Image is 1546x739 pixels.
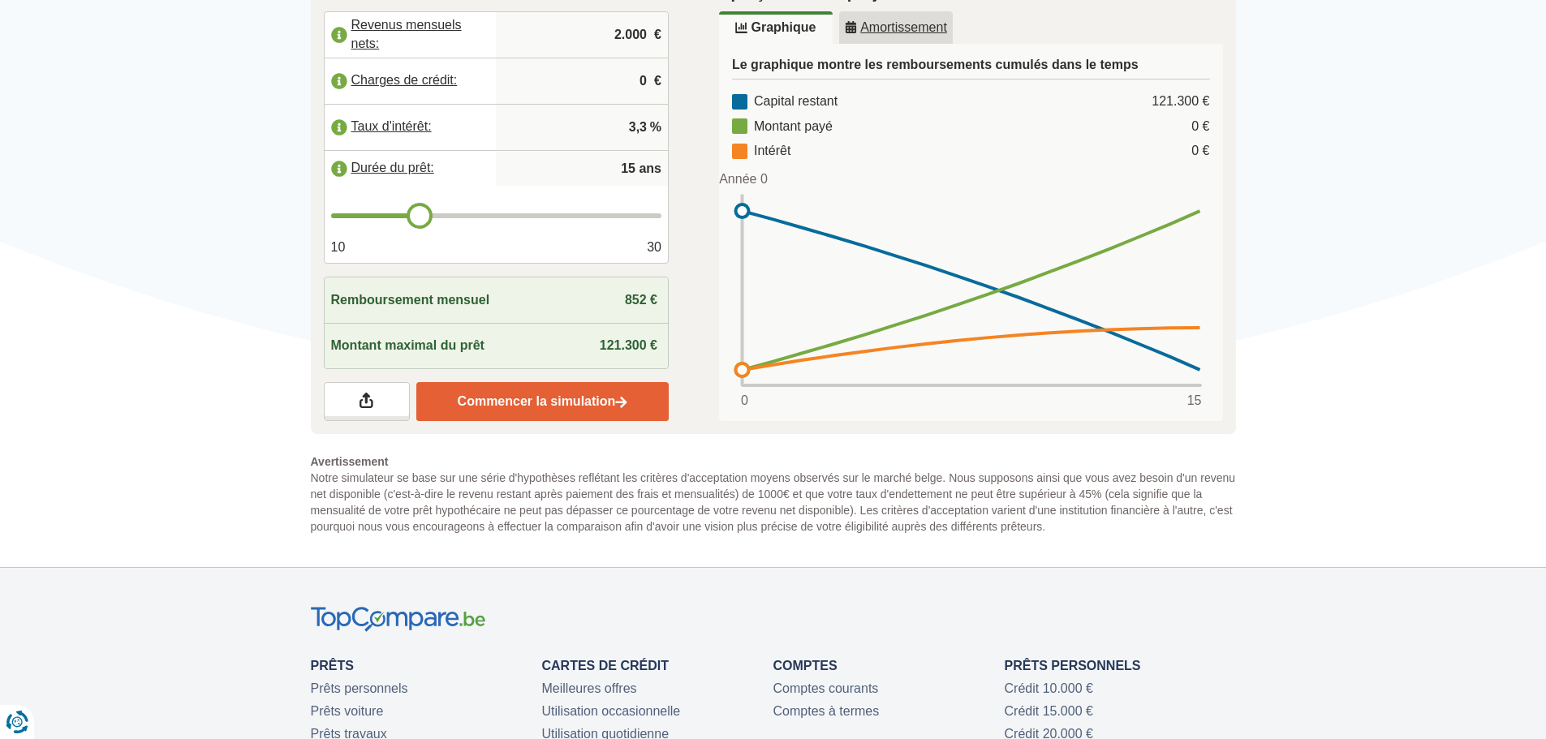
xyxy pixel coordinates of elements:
[331,291,490,310] span: Remboursement mensuel
[502,59,661,103] input: |
[325,63,497,99] label: Charges de crédit:
[325,110,497,145] label: Taux d'intérêt:
[732,92,838,111] div: Capital restant
[311,704,384,718] a: Prêts voiture
[1152,92,1209,111] div: 121.300 €
[311,681,408,695] a: Prêts personnels
[1187,392,1202,410] span: 15
[324,382,410,421] a: Partagez vos résultats
[542,659,669,672] a: Cartes de Crédit
[741,392,748,410] span: 0
[732,118,833,136] div: Montant payé
[416,382,669,421] a: Commencer la simulation
[600,338,657,352] span: 121.300 €
[1191,118,1209,136] div: 0 €
[311,453,1236,470] span: Avertissement
[325,151,497,187] label: Durée du prêt:
[845,21,947,34] u: Amortissement
[331,238,346,257] span: 10
[650,118,661,137] span: %
[773,681,879,695] a: Comptes courants
[1005,681,1093,695] a: Crédit 10.000 €
[732,142,790,161] div: Intérêt
[654,26,661,45] span: €
[735,21,816,34] u: Graphique
[502,13,661,57] input: |
[625,293,657,307] span: 852 €
[542,704,681,718] a: Utilisation occasionnelle
[773,659,838,672] a: Comptes
[331,337,484,355] span: Montant maximal du prêt
[639,160,661,178] span: ans
[542,681,637,695] a: Meilleures offres
[773,704,880,718] a: Comptes à termes
[1005,659,1141,672] a: Prêts personnels
[311,659,354,672] a: Prêts
[311,607,485,632] img: TopCompare
[1191,142,1209,161] div: 0 €
[654,72,661,91] span: €
[502,105,661,149] input: |
[325,17,497,53] label: Revenus mensuels nets:
[311,453,1236,535] p: Notre simulateur se base sur une série d'hypothèses reflétant les critères d'acceptation moyens o...
[732,57,1210,79] h3: Le graphique montre les remboursements cumulés dans le temps
[615,396,627,410] img: Commencer la simulation
[1005,704,1093,718] a: Crédit 15.000 €
[647,238,661,257] span: 30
